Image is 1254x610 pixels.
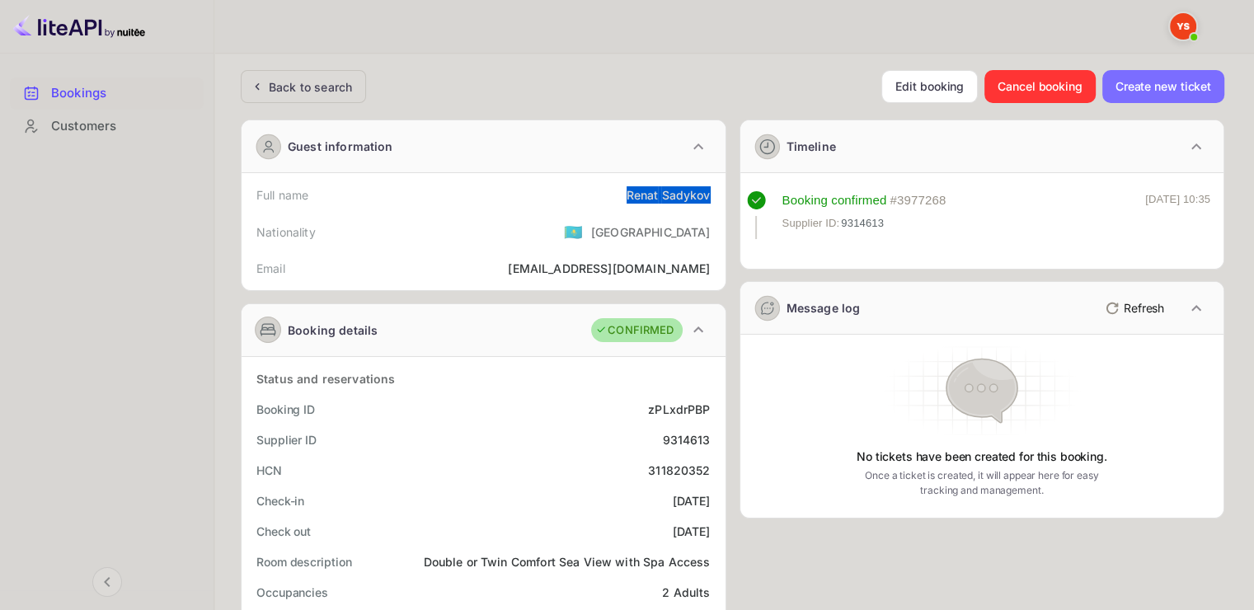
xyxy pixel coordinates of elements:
div: 311820352 [648,462,710,479]
div: Check out [256,523,311,540]
div: [DATE] 10:35 [1145,191,1210,239]
button: Collapse navigation [92,567,122,597]
div: [GEOGRAPHIC_DATA] [591,223,711,241]
button: Edit booking [881,70,978,103]
div: 2 Adults [662,584,710,601]
div: Check-in [256,492,304,509]
div: Status and reservations [256,370,395,387]
p: No tickets have been created for this booking. [857,448,1107,465]
div: Timeline [787,138,836,155]
div: Occupancies [256,584,328,601]
div: Message log [787,299,861,317]
p: Once a ticket is created, it will appear here for easy tracking and management. [852,468,1111,498]
div: zPLxdrPBP [648,401,710,418]
a: Bookings [10,77,204,108]
div: [EMAIL_ADDRESS][DOMAIN_NAME] [508,260,710,277]
button: Cancel booking [984,70,1096,103]
div: 9314613 [662,431,710,448]
div: Supplier ID [256,431,317,448]
div: Bookings [51,84,195,103]
div: Customers [51,117,195,136]
span: United States [564,217,583,246]
div: Back to search [269,78,352,96]
div: Booking confirmed [782,191,887,210]
div: Booking details [288,321,378,339]
div: [DATE] [673,523,711,540]
div: Double or Twin Comfort Sea View with Spa Access [423,553,710,570]
span: 9314613 [841,215,884,232]
img: LiteAPI logo [13,13,145,40]
p: Refresh [1124,299,1164,317]
div: Email [256,260,285,277]
div: Full name [256,186,308,204]
button: Create new ticket [1102,70,1224,103]
a: Customers [10,110,204,141]
div: Room description [256,553,351,570]
div: Renat Sadykov [627,186,711,204]
div: CONFIRMED [595,322,674,339]
div: [DATE] [673,492,711,509]
img: Yandex Support [1170,13,1196,40]
div: Bookings [10,77,204,110]
div: Customers [10,110,204,143]
button: Refresh [1096,295,1171,321]
div: Nationality [256,223,316,241]
div: HCN [256,462,282,479]
div: Booking ID [256,401,315,418]
div: # 3977268 [890,191,946,210]
span: Supplier ID: [782,215,840,232]
div: Guest information [288,138,393,155]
